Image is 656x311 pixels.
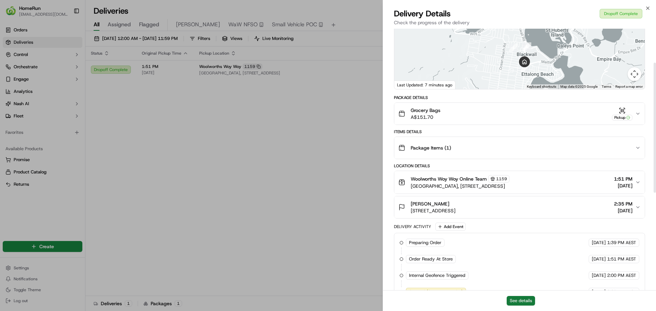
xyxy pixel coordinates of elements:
[411,144,451,151] span: Package Items ( 1 )
[527,84,556,89] button: Keyboard shortcuts
[394,81,455,89] div: Last Updated: 7 minutes ago
[614,207,632,214] span: [DATE]
[394,196,645,218] button: [PERSON_NAME][STREET_ADDRESS]2:35 PM[DATE]
[612,107,632,121] button: Pickup
[394,19,645,26] p: Check the progress of the delivery
[435,223,466,231] button: Add Event
[592,289,606,295] span: [DATE]
[411,114,440,121] span: A$151.70
[614,200,632,207] span: 2:35 PM
[607,256,636,262] span: 1:51 PM AEST
[614,175,632,182] span: 1:51 PM
[396,80,419,89] img: Google
[507,296,535,306] button: See details
[628,67,641,81] button: Map camera controls
[394,8,451,19] span: Delivery Details
[592,240,606,246] span: [DATE]
[614,182,632,189] span: [DATE]
[394,171,645,194] button: Woolworths Woy Woy Online Team1159[GEOGRAPHIC_DATA], [STREET_ADDRESS]1:51 PM[DATE]
[411,175,487,182] span: Woolworths Woy Woy Online Team
[411,107,440,114] span: Grocery Bags
[411,200,449,207] span: [PERSON_NAME]
[521,63,530,72] div: 12
[607,272,636,279] span: 2:00 PM AEST
[607,240,636,246] span: 1:39 PM AEST
[411,207,455,214] span: [STREET_ADDRESS]
[396,80,419,89] a: Open this area in Google Maps (opens a new window)
[409,240,441,246] span: Preparing Order
[394,103,645,125] button: Grocery BagsA$151.70Pickup
[409,256,453,262] span: Order Ready At Store
[509,43,518,52] div: 1
[592,256,606,262] span: [DATE]
[612,115,632,121] div: Pickup
[394,163,645,169] div: Location Details
[394,224,431,229] div: Delivery Activity
[602,85,611,88] a: Terms (opens in new tab)
[496,176,507,182] span: 1159
[592,272,606,279] span: [DATE]
[560,85,598,88] span: Map data ©2025 Google
[394,95,645,100] div: Package Details
[411,183,509,189] span: [GEOGRAPHIC_DATA], [STREET_ADDRESS]
[394,129,645,135] div: Items Details
[409,289,463,295] span: Created (Sent To Provider)
[615,85,643,88] a: Report a map error
[394,137,645,159] button: Package Items (1)
[409,272,465,279] span: Internal Geofence Triggered
[522,42,531,51] div: 11
[607,289,636,295] span: 3:20 PM AEST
